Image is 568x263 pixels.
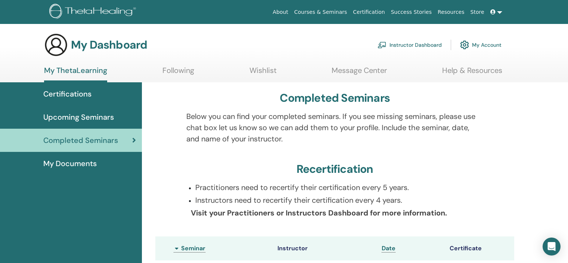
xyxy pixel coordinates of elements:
[43,111,114,123] span: Upcoming Seminars
[435,5,468,19] a: Resources
[186,111,484,144] p: Below you can find your completed seminars. If you see missing seminars, please use chat box let ...
[195,195,484,206] p: Instructors need to recertify their certification every 4 years.
[388,5,435,19] a: Success Stories
[378,37,442,53] a: Instructor Dashboard
[191,208,447,218] b: Visit your Practitioners or Instructors Dashboard for more information.
[378,42,387,48] img: chalkboard-teacher.svg
[249,66,277,80] a: Wishlist
[446,236,514,260] th: Certificate
[280,91,390,105] h3: Completed Seminars
[468,5,487,19] a: Store
[442,66,502,80] a: Help & Resources
[274,236,378,260] th: Instructor
[297,162,373,176] h3: Recertification
[332,66,387,80] a: Message Center
[460,39,469,51] img: cog.svg
[43,135,118,146] span: Completed Seminars
[543,238,561,256] div: Open Intercom Messenger
[49,4,139,21] img: logo.png
[43,158,97,169] span: My Documents
[43,88,91,100] span: Certifications
[44,33,68,57] img: generic-user-icon.jpg
[460,37,502,53] a: My Account
[350,5,388,19] a: Certification
[71,38,147,52] h3: My Dashboard
[291,5,350,19] a: Courses & Seminars
[270,5,291,19] a: About
[44,66,107,82] a: My ThetaLearning
[382,244,395,253] a: Date
[195,182,484,193] p: Practitioners need to recertify their certification every 5 years.
[162,66,194,80] a: Following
